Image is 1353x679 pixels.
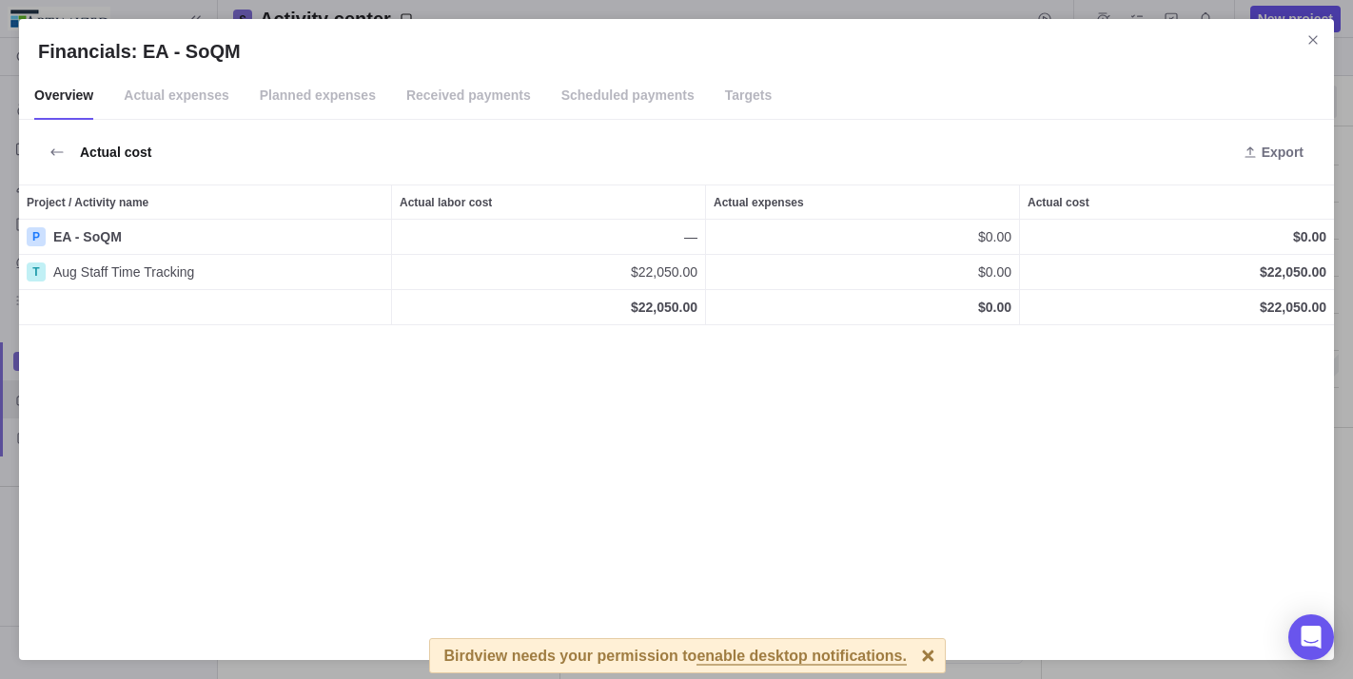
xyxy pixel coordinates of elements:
div: $0.00 [706,255,1019,289]
div: Project / Activity name [19,255,392,290]
span: Actual cost [1028,193,1089,212]
div: $0.00 [1020,220,1334,254]
div: $22,050.00 [1020,255,1334,289]
div: Actual labor cost [392,185,705,219]
span: Actual expenses [124,72,229,120]
span: Targets [725,72,773,120]
span: Aug Staff Time Tracking [53,262,194,281]
div: Actual expenses [706,290,1020,325]
div: grid [19,220,1334,641]
span: Project / Activity name [27,193,148,212]
span: Scheduled payments [561,72,695,120]
div: Project / Activity name [19,220,392,255]
span: $0.00 [978,262,1011,281]
div: $0.00 [706,220,1019,254]
div: $0.00 [706,290,1019,324]
span: $0.00 [1293,227,1326,246]
span: Export [1235,139,1311,165]
div: Actual cost [1020,220,1334,255]
div: $22,050.00 [1020,290,1334,324]
span: Received payments [406,72,531,120]
span: Back to metrics [42,139,72,165]
div: Open Intercom Messenger [1288,614,1334,660]
span: Actual expenses [714,193,804,212]
span: Actual cost [72,143,151,162]
span: EA - SoQM [53,227,122,246]
div: Actual cost [1020,185,1334,219]
div: Actual expenses [706,185,1019,219]
div: T [27,262,46,281]
div: $22,050.00 [392,255,705,289]
span: $22,050.00 [631,298,697,317]
span: Actual labor cost [400,193,492,212]
div: Actual cost [1020,290,1334,325]
div: Project / Activity name [19,185,391,219]
span: $22,050.00 [1260,298,1326,317]
span: Planned expenses [260,72,376,120]
span: enable desktop notifications. [696,649,906,666]
div: Actual labor cost [392,290,706,325]
div: P [27,227,46,246]
div: Project / Activity name [19,290,392,325]
span: $22,050.00 [1260,262,1326,281]
span: Close [1300,27,1326,53]
span: Overview [34,72,93,120]
h2: Financials: EA - SoQM [38,38,1315,65]
span: $0.00 [978,227,1011,246]
div: Actual labor cost [392,255,706,290]
span: Export [1262,143,1304,162]
span: — [684,227,697,246]
div: Actual labor cost [392,220,706,255]
div: Birdview needs your permission to [444,639,907,672]
div: Actual expenses [706,220,1020,255]
span: $22,050.00 [631,262,697,281]
span: $0.00 [978,298,1011,317]
div: Actual expenses [706,255,1020,290]
div: Financials: EA - SoQM [19,19,1334,660]
div: — [392,220,705,254]
div: Actual cost [1020,255,1334,290]
div: $22,050.00 [392,290,705,324]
